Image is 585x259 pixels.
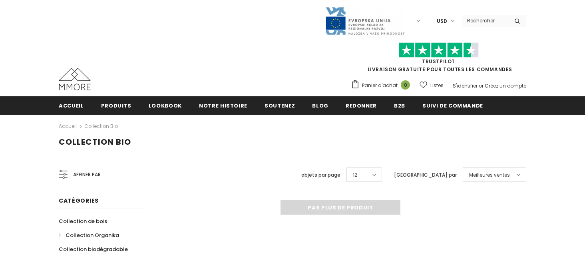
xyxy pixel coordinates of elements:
[422,102,483,110] span: Suivi de commande
[199,102,247,110] span: Notre histoire
[485,82,526,89] a: Créez un compte
[325,6,405,36] img: Javni Razpis
[101,96,131,114] a: Produits
[351,80,414,92] a: Panier d'achat 0
[59,242,128,256] a: Collection biodégradable
[394,171,457,179] label: [GEOGRAPHIC_DATA] par
[149,102,182,110] span: Lookbook
[422,58,455,65] a: TrustPilot
[362,82,398,90] span: Panier d'achat
[301,171,340,179] label: objets par page
[59,228,119,242] a: Collection Organika
[312,102,328,110] span: Blog
[422,96,483,114] a: Suivi de commande
[265,96,295,114] a: soutenez
[59,217,107,225] span: Collection de bois
[462,15,508,26] input: Search Site
[59,102,84,110] span: Accueil
[101,102,131,110] span: Produits
[59,197,99,205] span: Catégories
[312,96,328,114] a: Blog
[59,122,77,131] a: Accueil
[84,123,118,129] a: Collection Bio
[430,82,444,90] span: Listes
[59,96,84,114] a: Accueil
[437,17,447,25] span: USD
[479,82,484,89] span: or
[394,102,405,110] span: B2B
[325,17,405,24] a: Javni Razpis
[346,96,377,114] a: Redonner
[59,245,128,253] span: Collection biodégradable
[469,171,510,179] span: Meilleures ventes
[199,96,247,114] a: Notre histoire
[399,42,479,58] img: Faites confiance aux étoiles pilotes
[265,102,295,110] span: soutenez
[149,96,182,114] a: Lookbook
[59,68,91,90] img: Cas MMORE
[66,231,119,239] span: Collection Organika
[59,136,131,147] span: Collection Bio
[453,82,478,89] a: S'identifier
[401,80,410,90] span: 0
[351,46,526,73] span: LIVRAISON GRATUITE POUR TOUTES LES COMMANDES
[346,102,377,110] span: Redonner
[73,170,101,179] span: Affiner par
[59,214,107,228] a: Collection de bois
[394,96,405,114] a: B2B
[353,171,357,179] span: 12
[420,78,444,92] a: Listes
